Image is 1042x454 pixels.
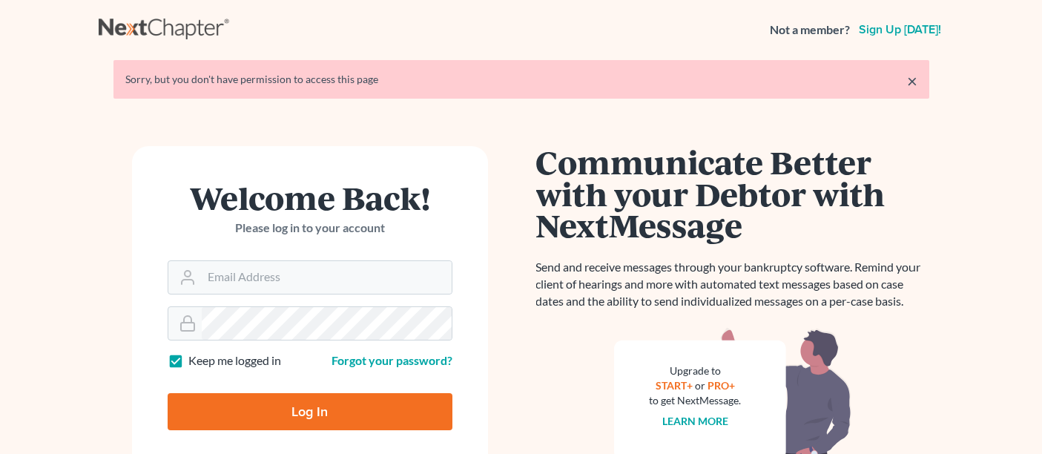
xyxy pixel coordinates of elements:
[125,72,917,87] div: Sorry, but you don't have permission to access this page
[536,259,929,310] p: Send and receive messages through your bankruptcy software. Remind your client of hearings and mo...
[188,352,281,369] label: Keep me logged in
[168,220,452,237] p: Please log in to your account
[770,22,850,39] strong: Not a member?
[656,379,693,392] a: START+
[536,146,929,241] h1: Communicate Better with your Debtor with NextMessage
[168,182,452,214] h1: Welcome Back!
[202,261,452,294] input: Email Address
[662,415,728,427] a: Learn more
[332,353,452,367] a: Forgot your password?
[650,393,742,408] div: to get NextMessage.
[695,379,705,392] span: or
[907,72,917,90] a: ×
[856,24,944,36] a: Sign up [DATE]!
[168,393,452,430] input: Log In
[650,363,742,378] div: Upgrade to
[708,379,735,392] a: PRO+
